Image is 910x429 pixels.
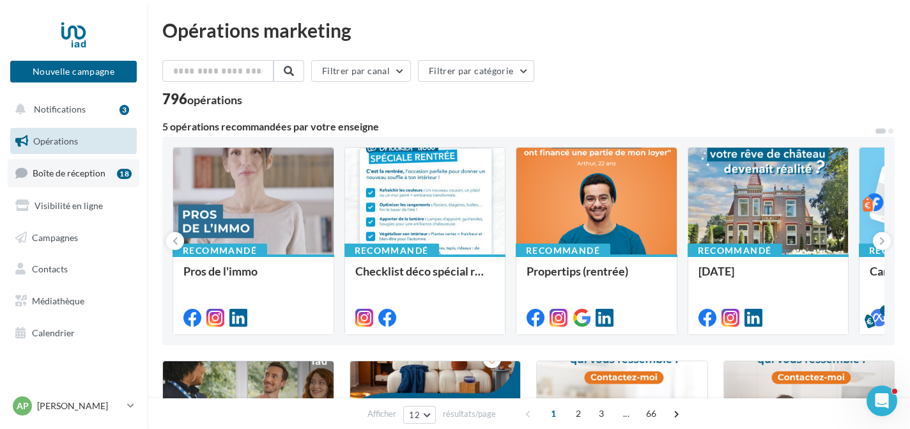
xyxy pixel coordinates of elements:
[641,403,662,424] span: 66
[367,408,396,420] span: Afficher
[32,231,78,242] span: Campagnes
[8,96,134,123] button: Notifications 3
[403,406,436,424] button: 12
[32,295,84,306] span: Médiathèque
[591,403,612,424] span: 3
[543,403,564,424] span: 1
[17,400,29,412] span: AP
[8,128,139,155] a: Opérations
[8,256,139,283] a: Contacts
[867,386,897,416] iframe: Intercom live chat
[8,320,139,347] a: Calendrier
[880,305,891,316] div: 5
[344,244,439,258] div: Recommandé
[8,159,139,187] a: Boîte de réception18
[8,288,139,315] a: Médiathèque
[33,136,78,146] span: Opérations
[688,244,782,258] div: Recommandé
[120,105,129,115] div: 3
[10,61,137,82] button: Nouvelle campagne
[698,265,838,290] div: [DATE]
[10,394,137,418] a: AP [PERSON_NAME]
[32,263,68,274] span: Contacts
[162,121,874,132] div: 5 opérations recommandées par votre enseigne
[162,92,242,106] div: 796
[37,400,122,412] p: [PERSON_NAME]
[162,20,895,40] div: Opérations marketing
[527,265,667,290] div: Propertips (rentrée)
[418,60,534,82] button: Filtrer par catégorie
[173,244,267,258] div: Recommandé
[187,94,242,105] div: opérations
[616,403,636,424] span: ...
[516,244,610,258] div: Recommandé
[409,410,420,420] span: 12
[183,265,323,290] div: Pros de l'immo
[8,224,139,251] a: Campagnes
[568,403,589,424] span: 2
[8,192,139,219] a: Visibilité en ligne
[34,104,86,114] span: Notifications
[35,200,103,211] span: Visibilité en ligne
[355,265,495,290] div: Checklist déco spécial rentrée
[443,408,496,420] span: résultats/page
[311,60,411,82] button: Filtrer par canal
[117,169,132,179] div: 18
[32,327,75,338] span: Calendrier
[33,168,105,178] span: Boîte de réception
